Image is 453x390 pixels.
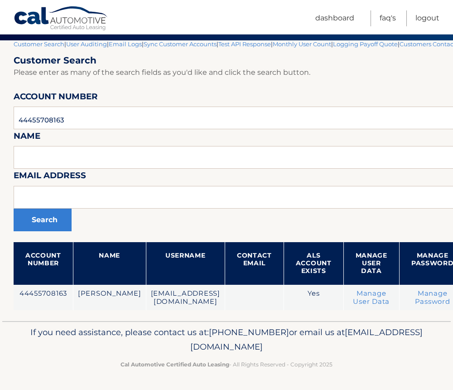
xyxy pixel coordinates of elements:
[273,40,331,48] a: Monthly User Count
[16,360,437,369] p: - All Rights Reserved - Copyright 2025
[109,40,142,48] a: Email Logs
[14,285,73,311] td: 44455708163
[415,289,450,306] a: Manage Password
[14,242,73,285] th: Account Number
[380,10,396,26] a: FAQ's
[14,40,64,48] a: Customer Search
[146,242,225,285] th: Username
[190,327,423,352] span: [EMAIL_ADDRESS][DOMAIN_NAME]
[16,325,437,354] p: If you need assistance, please contact us at: or email us at
[225,242,284,285] th: Contact Email
[14,209,72,231] button: Search
[14,169,86,185] label: Email Address
[120,361,229,368] strong: Cal Automotive Certified Auto Leasing
[209,327,289,337] span: [PHONE_NUMBER]
[333,40,398,48] a: Logging Payoff Quote
[14,6,109,32] a: Cal Automotive
[73,285,146,311] td: [PERSON_NAME]
[218,40,271,48] a: Test API Response
[144,40,217,48] a: Sync Customer Accounts
[14,90,98,107] label: Account Number
[284,285,343,311] td: Yes
[66,40,107,48] a: User Auditing
[353,289,390,306] a: Manage User Data
[284,242,343,285] th: ALS Account Exists
[14,129,40,146] label: Name
[343,242,399,285] th: Manage User Data
[73,242,146,285] th: Name
[415,10,439,26] a: Logout
[315,10,354,26] a: Dashboard
[146,285,225,311] td: [EMAIL_ADDRESS][DOMAIN_NAME]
